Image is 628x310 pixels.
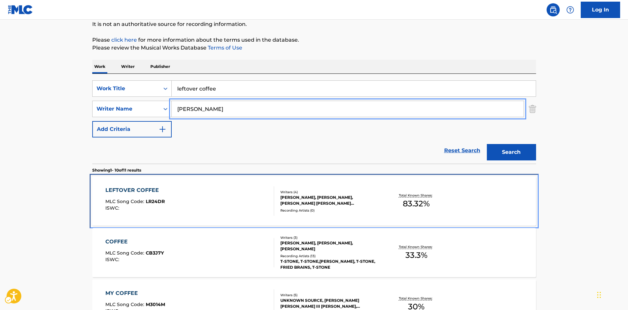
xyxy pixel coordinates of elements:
p: It is not an authoritative source for recording information. [92,20,536,28]
a: Reset Search [441,143,484,158]
div: Recording Artists ( 13 ) [280,254,379,258]
input: Search... [172,81,536,96]
p: Writer [119,60,137,73]
div: COFFEE [105,238,164,246]
div: Writer Name [97,105,156,113]
span: 83.32 % [403,198,430,210]
a: COFFEEMLC Song Code:CB3J7YISWC:Writers (3)[PERSON_NAME], [PERSON_NAME], [PERSON_NAME]Recording Ar... [92,228,536,277]
span: ISWC : [105,257,121,262]
div: Chat Widget [595,279,628,310]
a: Terms of Use [206,45,242,51]
input: Search... [172,101,524,117]
p: Publisher [148,60,172,73]
div: Writers ( 4 ) [280,190,379,195]
a: Log In [581,2,620,18]
iframe: Hubspot Iframe [595,279,628,310]
p: Total Known Shares: [399,296,434,301]
img: help [566,6,574,14]
p: Total Known Shares: [399,193,434,198]
div: [PERSON_NAME], [PERSON_NAME], [PERSON_NAME] [280,240,379,252]
div: [PERSON_NAME], [PERSON_NAME], [PERSON_NAME] [PERSON_NAME] [PERSON_NAME] [PERSON_NAME] [280,195,379,206]
span: ISWC : [105,205,121,211]
a: LEFTOVER COFFEEMLC Song Code:LR24DRISWC:Writers (4)[PERSON_NAME], [PERSON_NAME], [PERSON_NAME] [P... [92,176,536,226]
a: Music industry terminology | mechanical licensing collective [111,37,137,43]
div: Writers ( 5 ) [280,293,379,298]
img: MLC Logo [8,5,33,14]
p: Please for more information about the terms used in the database. [92,36,536,44]
p: Please review the Musical Works Database [92,44,536,52]
p: Showing 1 - 10 of 11 results [92,167,141,173]
p: Work [92,60,107,73]
span: MLC Song Code : [105,198,146,204]
span: MLC Song Code : [105,301,146,307]
div: Drag [597,285,601,305]
div: MY COFFEE [105,289,165,297]
div: T-STONE, T-STONE,[PERSON_NAME], T-STONE, FRIED BRAINS, T-STONE [280,258,379,270]
span: MLC Song Code : [105,250,146,256]
div: Work Title [97,85,156,93]
span: LR24DR [146,198,165,204]
img: 9d2ae6d4665cec9f34b9.svg [159,125,166,133]
div: UNKNOWN SOURCE, [PERSON_NAME] [PERSON_NAME] III [PERSON_NAME], [PERSON_NAME], [PERSON_NAME] [280,298,379,309]
div: LEFTOVER COFFEE [105,186,165,194]
button: Add Criteria [92,121,172,137]
form: Search Form [92,80,536,164]
p: Total Known Shares: [399,244,434,249]
img: Delete Criterion [529,101,536,117]
img: search [549,6,557,14]
span: M3014M [146,301,165,307]
div: Recording Artists ( 0 ) [280,208,379,213]
div: Writers ( 3 ) [280,235,379,240]
span: CB3J7Y [146,250,164,256]
span: 33.3 % [405,249,427,261]
button: Search [487,144,536,160]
